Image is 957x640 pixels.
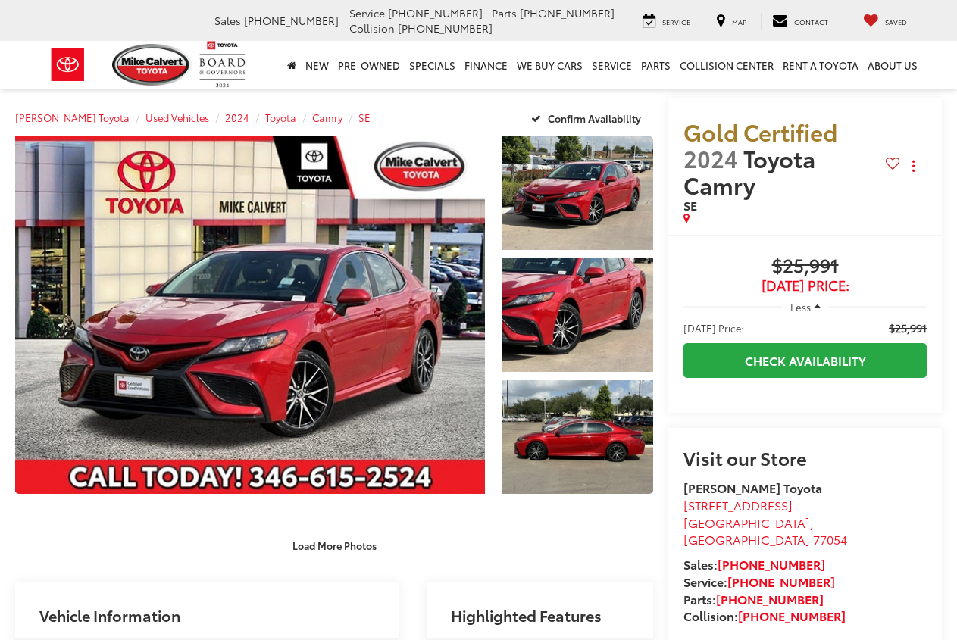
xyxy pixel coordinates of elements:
strong: Service: [683,573,835,590]
a: Expand Photo 3 [502,380,653,494]
a: 2024 [225,111,249,124]
span: Service [662,17,690,27]
span: [DATE] Price: [683,320,744,336]
a: [PHONE_NUMBER] [716,590,824,607]
button: Actions [900,152,927,179]
span: Sales [214,13,241,28]
img: Toyota [39,40,96,89]
a: Contact [761,13,840,30]
a: Toyota [265,111,296,124]
a: SE [358,111,371,124]
span: SE [683,196,697,214]
a: Check Availability [683,343,927,377]
span: dropdown dots [912,160,915,172]
strong: Parts: [683,590,824,607]
button: Confirm Availability [523,105,654,131]
h2: Vehicle Information [39,607,180,623]
a: Camry [312,111,342,124]
span: Parts [492,5,517,20]
button: Less [783,293,828,320]
button: Load More Photos [282,532,387,559]
img: 2024 Toyota Camry SE [500,379,655,495]
a: About Us [863,41,922,89]
span: $25,991 [889,320,927,336]
a: Expand Photo 2 [502,258,653,372]
span: 77054 [813,530,847,548]
span: [PHONE_NUMBER] [520,5,615,20]
a: Expand Photo 0 [15,136,485,494]
h2: Visit our Store [683,448,927,467]
a: Specials [405,41,460,89]
span: Gold Certified [683,115,837,148]
span: Map [732,17,746,27]
a: Map [705,13,758,30]
a: Service [631,13,702,30]
a: Parts [636,41,675,89]
a: WE BUY CARS [512,41,587,89]
span: Service [349,5,385,20]
img: 2024 Toyota Camry SE [11,136,490,495]
img: 2024 Toyota Camry SE [500,135,655,251]
span: [STREET_ADDRESS] [683,496,793,514]
span: Collision [349,20,395,36]
a: Expand Photo 1 [502,136,653,250]
h2: Highlighted Features [451,607,602,623]
a: [PERSON_NAME] Toyota [15,111,130,124]
a: [PHONE_NUMBER] [718,555,825,573]
img: 2024 Toyota Camry SE [500,257,655,373]
a: [PHONE_NUMBER] [738,607,846,624]
span: Toyota Camry [683,142,815,201]
a: My Saved Vehicles [852,13,918,30]
span: $25,991 [683,255,927,278]
span: [DATE] Price: [683,278,927,293]
strong: Sales: [683,555,825,573]
a: Pre-Owned [333,41,405,89]
a: Used Vehicles [145,111,209,124]
span: , [683,514,847,548]
strong: Collision: [683,607,846,624]
span: [PHONE_NUMBER] [398,20,493,36]
a: New [301,41,333,89]
a: Collision Center [675,41,778,89]
span: Contact [794,17,828,27]
a: [STREET_ADDRESS] [GEOGRAPHIC_DATA],[GEOGRAPHIC_DATA] 77054 [683,496,847,548]
span: Saved [885,17,907,27]
strong: [PERSON_NAME] Toyota [683,479,822,496]
span: [GEOGRAPHIC_DATA] [683,530,810,548]
span: Less [790,300,811,314]
span: [GEOGRAPHIC_DATA] [683,514,810,531]
a: Rent a Toyota [778,41,863,89]
span: [PHONE_NUMBER] [388,5,483,20]
span: [PHONE_NUMBER] [244,13,339,28]
img: Mike Calvert Toyota [112,44,192,86]
span: Confirm Availability [548,111,641,125]
a: [PHONE_NUMBER] [727,573,835,590]
a: Home [283,41,301,89]
a: Finance [460,41,512,89]
span: 2024 [683,142,738,174]
a: Service [587,41,636,89]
